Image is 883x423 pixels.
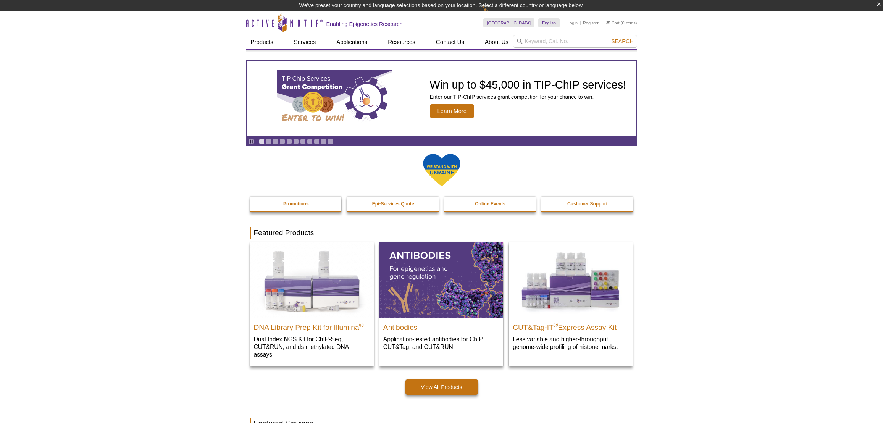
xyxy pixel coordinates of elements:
article: TIP-ChIP Services Grant Competition [247,61,636,136]
img: DNA Library Prep Kit for Illumina [250,242,374,317]
strong: Epi-Services Quote [372,201,414,207]
a: Promotions [250,197,342,211]
strong: Customer Support [567,201,607,207]
img: We Stand With Ukraine [423,153,461,187]
a: Go to slide 1 [259,139,265,144]
a: Go to slide 11 [328,139,333,144]
button: Search [609,38,636,45]
a: Cart [606,20,620,26]
a: About Us [480,35,513,49]
a: Login [567,20,578,26]
a: DNA Library Prep Kit for Illumina DNA Library Prep Kit for Illumina® Dual Index NGS Kit for ChIP-... [250,242,374,366]
a: Services [289,35,321,49]
h2: DNA Library Prep Kit for Illumina [254,320,370,331]
a: Go to slide 5 [286,139,292,144]
img: CUT&Tag-IT® Express Assay Kit [509,242,633,317]
span: Learn More [430,104,475,118]
a: Go to slide 7 [300,139,306,144]
p: Application-tested antibodies for ChIP, CUT&Tag, and CUT&RUN. [383,335,499,351]
p: Less variable and higher-throughput genome-wide profiling of histone marks​. [513,335,629,351]
a: CUT&Tag-IT® Express Assay Kit CUT&Tag-IT®Express Assay Kit Less variable and higher-throughput ge... [509,242,633,358]
h2: CUT&Tag-IT Express Assay Kit [513,320,629,331]
span: Search [611,38,633,44]
a: Toggle autoplay [249,139,254,144]
a: TIP-ChIP Services Grant Competition Win up to $45,000 in TIP-ChIP services! Enter our TIP-ChIP se... [247,61,636,136]
img: All Antibodies [379,242,503,317]
a: Products [246,35,278,49]
img: Your Cart [606,21,610,24]
a: English [538,18,560,27]
a: [GEOGRAPHIC_DATA] [483,18,535,27]
h2: Win up to $45,000 in TIP-ChIP services! [430,79,626,90]
a: Register [583,20,599,26]
h2: Enabling Epigenetics Research [326,21,403,27]
a: Contact Us [431,35,469,49]
a: Go to slide 4 [279,139,285,144]
a: Applications [332,35,372,49]
a: All Antibodies Antibodies Application-tested antibodies for ChIP, CUT&Tag, and CUT&RUN. [379,242,503,358]
img: Change Here [483,6,503,24]
p: Dual Index NGS Kit for ChIP-Seq, CUT&RUN, and ds methylated DNA assays. [254,335,370,358]
a: Customer Support [541,197,634,211]
li: (0 items) [606,18,637,27]
h2: Antibodies [383,320,499,331]
a: Go to slide 8 [307,139,313,144]
img: TIP-ChIP Services Grant Competition [277,70,392,127]
p: Enter our TIP-ChIP services grant competition for your chance to win. [430,94,626,100]
a: Go to slide 6 [293,139,299,144]
sup: ® [554,321,558,328]
h2: Featured Products [250,227,633,239]
a: Go to slide 3 [273,139,278,144]
sup: ® [359,321,364,328]
a: Epi-Services Quote [347,197,439,211]
a: Resources [383,35,420,49]
strong: Promotions [283,201,309,207]
strong: Online Events [475,201,505,207]
a: Go to slide 10 [321,139,326,144]
a: Online Events [444,197,537,211]
a: Go to slide 9 [314,139,320,144]
a: View All Products [405,379,478,395]
li: | [580,18,581,27]
a: Go to slide 2 [266,139,271,144]
input: Keyword, Cat. No. [513,35,637,48]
